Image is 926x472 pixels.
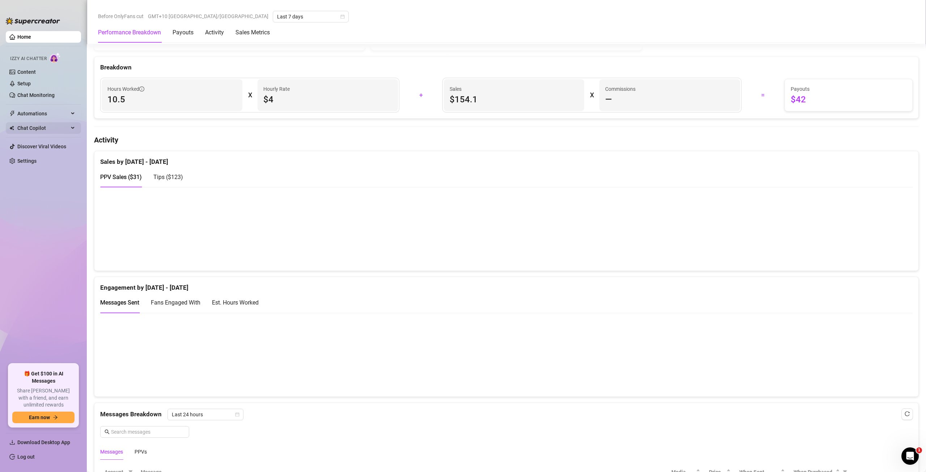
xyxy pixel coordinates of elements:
[263,94,392,105] span: $4
[100,299,139,306] span: Messages Sent
[916,447,922,453] span: 1
[100,151,913,167] div: Sales by [DATE] - [DATE]
[17,108,69,119] span: Automations
[9,126,14,131] img: Chat Copilot
[100,63,913,72] div: Breakdown
[12,387,75,409] span: Share [PERSON_NAME] with a friend, and earn unlimited rewards
[235,28,270,37] div: Sales Metrics
[17,69,36,75] a: Content
[151,299,200,306] span: Fans Engaged With
[9,111,15,116] span: thunderbolt
[50,52,61,63] img: AI Chatter
[100,174,142,180] span: PPV Sales ( $31 )
[98,11,144,22] span: Before OnlyFans cut
[98,28,161,37] div: Performance Breakdown
[17,122,69,134] span: Chat Copilot
[17,92,55,98] a: Chat Monitoring
[12,412,75,423] button: Earn nowarrow-right
[172,409,239,420] span: Last 24 hours
[107,94,237,105] span: 10.5
[17,439,70,445] span: Download Desktop App
[791,85,906,93] span: Payouts
[105,429,110,434] span: search
[100,448,123,456] div: Messages
[450,94,579,105] span: $154.1
[100,409,913,420] div: Messages Breakdown
[9,439,15,445] span: download
[94,135,919,145] h4: Activity
[905,411,910,416] span: reload
[153,174,183,180] span: Tips ( $123 )
[139,86,144,92] span: info-circle
[6,17,60,25] img: logo-BBDzfeDw.svg
[17,158,37,164] a: Settings
[148,11,268,22] span: GMT+10 [GEOGRAPHIC_DATA]/[GEOGRAPHIC_DATA]
[107,85,144,93] span: Hours Worked
[10,55,47,62] span: Izzy AI Chatter
[205,28,224,37] div: Activity
[17,34,31,40] a: Home
[901,447,919,465] iframe: Intercom live chat
[235,412,239,417] span: calendar
[605,94,612,105] span: —
[450,85,579,93] span: Sales
[17,144,66,149] a: Discover Viral Videos
[12,370,75,384] span: 🎁 Get $100 in AI Messages
[53,415,58,420] span: arrow-right
[17,454,35,460] a: Log out
[791,94,906,105] span: $42
[212,298,259,307] div: Est. Hours Worked
[277,11,344,22] span: Last 7 days
[111,428,185,436] input: Search messages
[29,414,50,420] span: Earn now
[100,277,913,293] div: Engagement by [DATE] - [DATE]
[340,14,345,19] span: calendar
[605,85,636,93] article: Commissions
[590,89,594,101] div: X
[746,89,780,101] div: =
[135,448,147,456] div: PPVs
[248,89,252,101] div: X
[263,85,290,93] article: Hourly Rate
[404,89,438,101] div: +
[17,81,31,86] a: Setup
[173,28,194,37] div: Payouts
